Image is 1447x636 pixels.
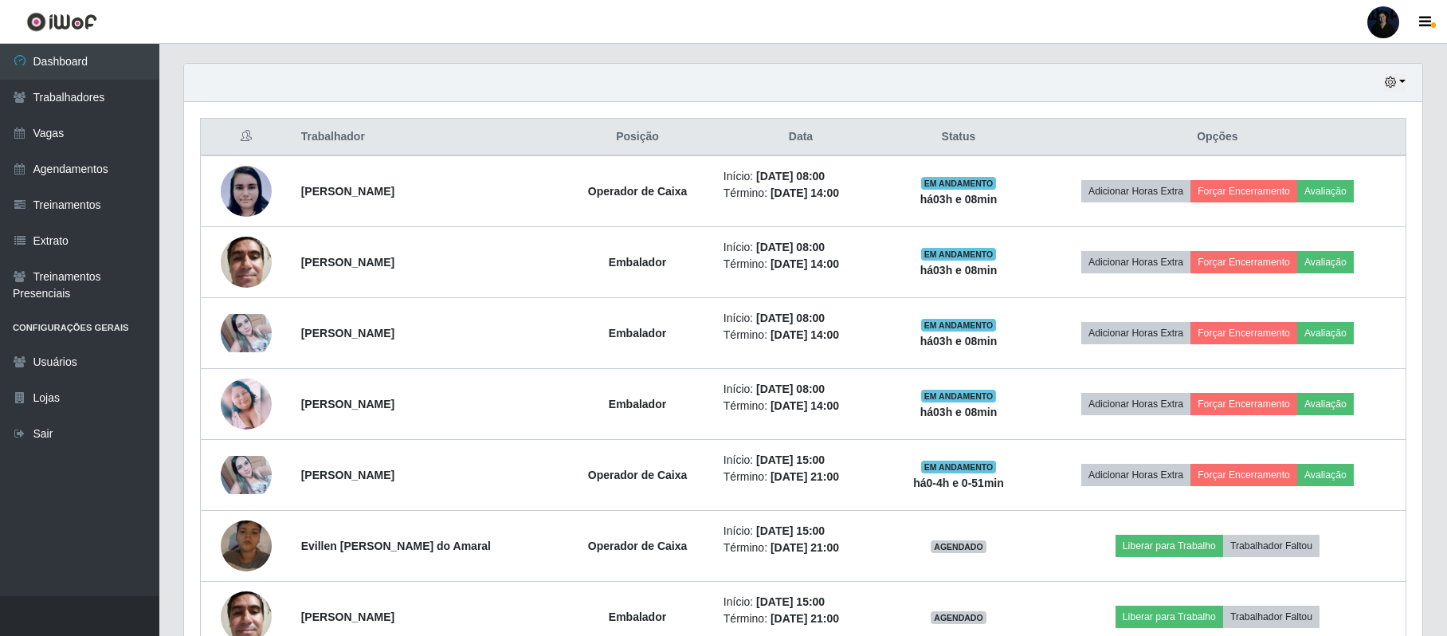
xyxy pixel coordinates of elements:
li: Início: [723,452,878,469]
strong: [PERSON_NAME] [301,398,394,410]
strong: [PERSON_NAME] [301,327,394,340]
span: EM ANDAMENTO [921,248,997,261]
th: Status [888,119,1029,156]
button: Adicionar Horas Extra [1081,322,1190,344]
th: Data [714,119,888,156]
button: Liberar para Trabalho [1116,535,1223,557]
span: AGENDADO [931,540,986,553]
li: Término: [723,540,878,556]
li: Término: [723,469,878,485]
strong: há 03 h e 08 min [920,335,998,347]
strong: Embalador [609,327,666,340]
strong: [PERSON_NAME] [301,469,394,481]
button: Forçar Encerramento [1190,322,1297,344]
strong: Operador de Caixa [588,469,688,481]
li: Início: [723,594,878,610]
button: Forçar Encerramento [1190,180,1297,202]
strong: [PERSON_NAME] [301,256,394,269]
button: Adicionar Horas Extra [1081,464,1190,486]
strong: há 03 h e 08 min [920,193,998,206]
button: Adicionar Horas Extra [1081,180,1190,202]
li: Término: [723,256,878,273]
img: 1668045195868.jpeg [221,314,272,352]
li: Início: [723,523,878,540]
th: Trabalhador [292,119,561,156]
span: AGENDADO [931,611,986,624]
time: [DATE] 15:00 [756,595,825,608]
button: Adicionar Horas Extra [1081,251,1190,273]
button: Liberar para Trabalho [1116,606,1223,628]
span: EM ANDAMENTO [921,319,997,332]
time: [DATE] 14:00 [771,399,839,412]
button: Forçar Encerramento [1190,393,1297,415]
time: [DATE] 08:00 [756,241,825,253]
li: Início: [723,381,878,398]
li: Término: [723,610,878,627]
li: Início: [723,168,878,185]
strong: [PERSON_NAME] [301,185,394,198]
span: EM ANDAMENTO [921,390,997,402]
button: Avaliação [1297,393,1354,415]
time: [DATE] 08:00 [756,312,825,324]
time: [DATE] 14:00 [771,328,839,341]
span: EM ANDAMENTO [921,461,997,473]
button: Avaliação [1297,322,1354,344]
button: Avaliação [1297,251,1354,273]
button: Trabalhador Faltou [1223,606,1320,628]
time: [DATE] 21:00 [771,541,839,554]
time: [DATE] 08:00 [756,170,825,183]
img: 1628255605382.jpeg [221,165,272,218]
time: [DATE] 15:00 [756,453,825,466]
strong: Operador de Caixa [588,540,688,552]
button: Forçar Encerramento [1190,251,1297,273]
time: [DATE] 21:00 [771,612,839,625]
span: EM ANDAMENTO [921,177,997,190]
th: Posição [561,119,714,156]
strong: Evillen [PERSON_NAME] do Amaral [301,540,491,552]
th: Opções [1029,119,1406,156]
time: [DATE] 21:00 [771,470,839,483]
time: [DATE] 14:00 [771,186,839,199]
img: 1751338751212.jpeg [221,501,272,591]
button: Trabalhador Faltou [1223,535,1320,557]
img: CoreUI Logo [26,12,97,32]
strong: há 03 h e 08 min [920,406,998,418]
img: 1606512880080.jpeg [221,228,272,296]
li: Término: [723,185,878,202]
button: Forçar Encerramento [1190,464,1297,486]
time: [DATE] 08:00 [756,383,825,395]
li: Início: [723,310,878,327]
strong: há 0-4 h e 0-51 min [913,477,1004,489]
button: Avaliação [1297,464,1354,486]
img: 1668045195868.jpeg [221,456,272,494]
strong: Embalador [609,610,666,623]
strong: Embalador [609,256,666,269]
strong: Embalador [609,398,666,410]
strong: Operador de Caixa [588,185,688,198]
button: Adicionar Horas Extra [1081,393,1190,415]
li: Término: [723,398,878,414]
li: Início: [723,239,878,256]
time: [DATE] 14:00 [771,257,839,270]
time: [DATE] 15:00 [756,524,825,537]
li: Término: [723,327,878,344]
button: Avaliação [1297,180,1354,202]
strong: há 03 h e 08 min [920,264,998,277]
img: 1693706792822.jpeg [221,379,272,430]
strong: [PERSON_NAME] [301,610,394,623]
